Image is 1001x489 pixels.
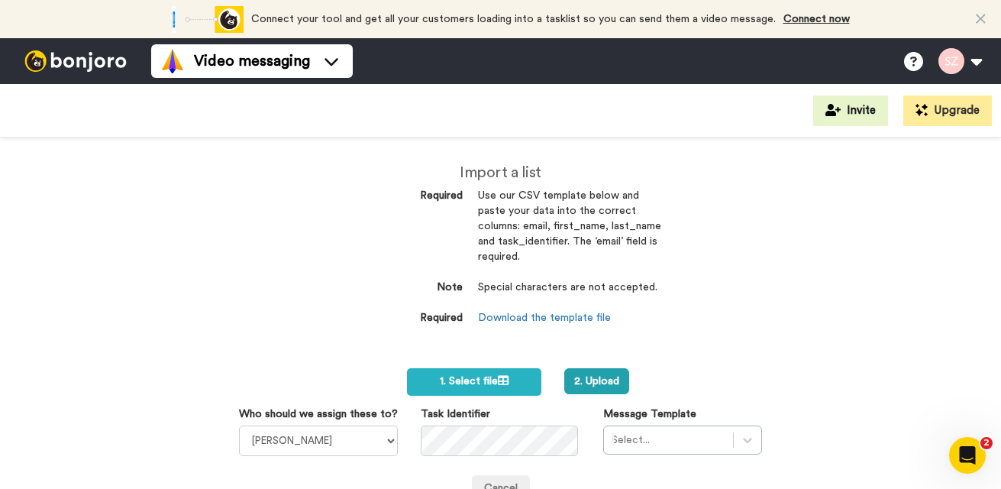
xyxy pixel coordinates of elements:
[239,406,398,422] label: Who should we assign these to?
[478,280,661,311] dd: Special characters are not accepted.
[341,311,463,326] dt: Required
[18,50,133,72] img: bj-logo-header-white.svg
[421,406,490,422] label: Task Identifier
[160,49,185,73] img: vm-color.svg
[980,437,993,449] span: 2
[564,368,629,394] button: 2. Upload
[440,376,509,387] span: 1. Select file
[603,406,696,422] label: Message Template
[783,14,850,24] a: Connect now
[341,164,661,181] h2: Import a list
[949,437,986,474] iframe: Intercom live chat
[251,14,776,24] span: Connect your tool and get all your customers loading into a tasklist so you can send them a video...
[903,96,992,126] button: Upgrade
[160,6,244,33] div: animation
[194,50,310,72] span: Video messaging
[478,189,661,280] dd: Use our CSV template below and paste your data into the correct columns: email, first_name, last_...
[813,96,888,126] button: Invite
[478,313,611,323] a: Download the template file
[341,189,463,204] dt: Required
[341,280,463,296] dt: Note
